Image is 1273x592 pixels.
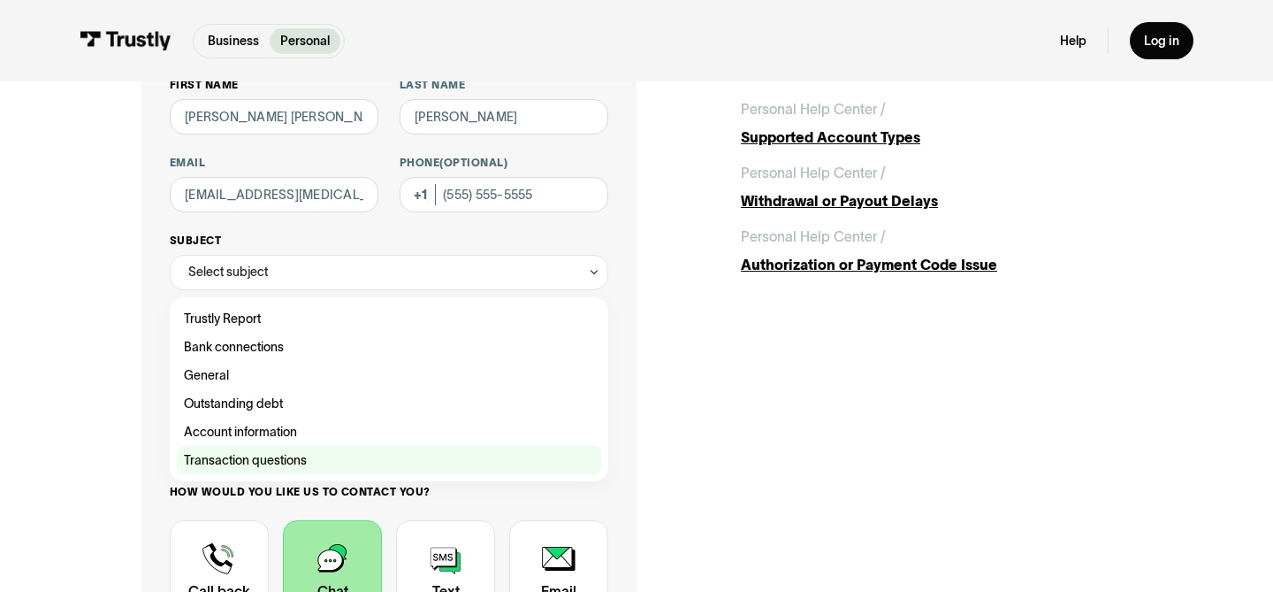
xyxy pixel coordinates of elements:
a: Personal Help Center /Withdrawal or Payout Delays [741,162,1132,211]
a: Log in [1130,22,1193,59]
label: Email [170,156,378,170]
div: Personal Help Center / [741,162,886,183]
a: Business [197,28,270,54]
span: Trustly Report [184,308,261,329]
a: Help [1060,33,1086,49]
div: Log in [1144,33,1179,49]
span: General [184,365,229,386]
label: How would you like us to contact you? [170,485,608,499]
div: Personal Help Center / [741,226,886,247]
div: Withdrawal or Payout Delays [741,190,1132,211]
div: Select subject [188,261,268,282]
nav: Select subject [170,290,608,481]
div: Personal Help Center / [741,98,886,119]
img: Trustly Logo [80,31,172,50]
span: Account information [184,421,297,442]
div: Authorization or Payment Code Issue [741,254,1132,275]
input: alex@mail.com [170,177,378,212]
div: Select subject [170,255,608,290]
label: First name [170,78,378,92]
span: Outstanding debt [184,393,283,414]
input: (555) 555-5555 [400,177,608,212]
span: Transaction questions [184,450,307,471]
div: Supported Account Types [741,127,1132,148]
a: Personal Help Center /Authorization or Payment Code Issue [741,226,1132,275]
label: Last name [400,78,608,92]
p: Business [208,32,259,50]
label: Subject [170,234,608,248]
span: (Optional) [439,157,507,168]
input: Alex [170,99,378,135]
span: Bank connections [184,336,284,358]
label: Phone [400,156,608,170]
a: Personal [270,28,340,54]
p: Personal [280,32,330,50]
input: Howard [400,99,608,135]
a: Personal Help Center /Supported Account Types [741,98,1132,148]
